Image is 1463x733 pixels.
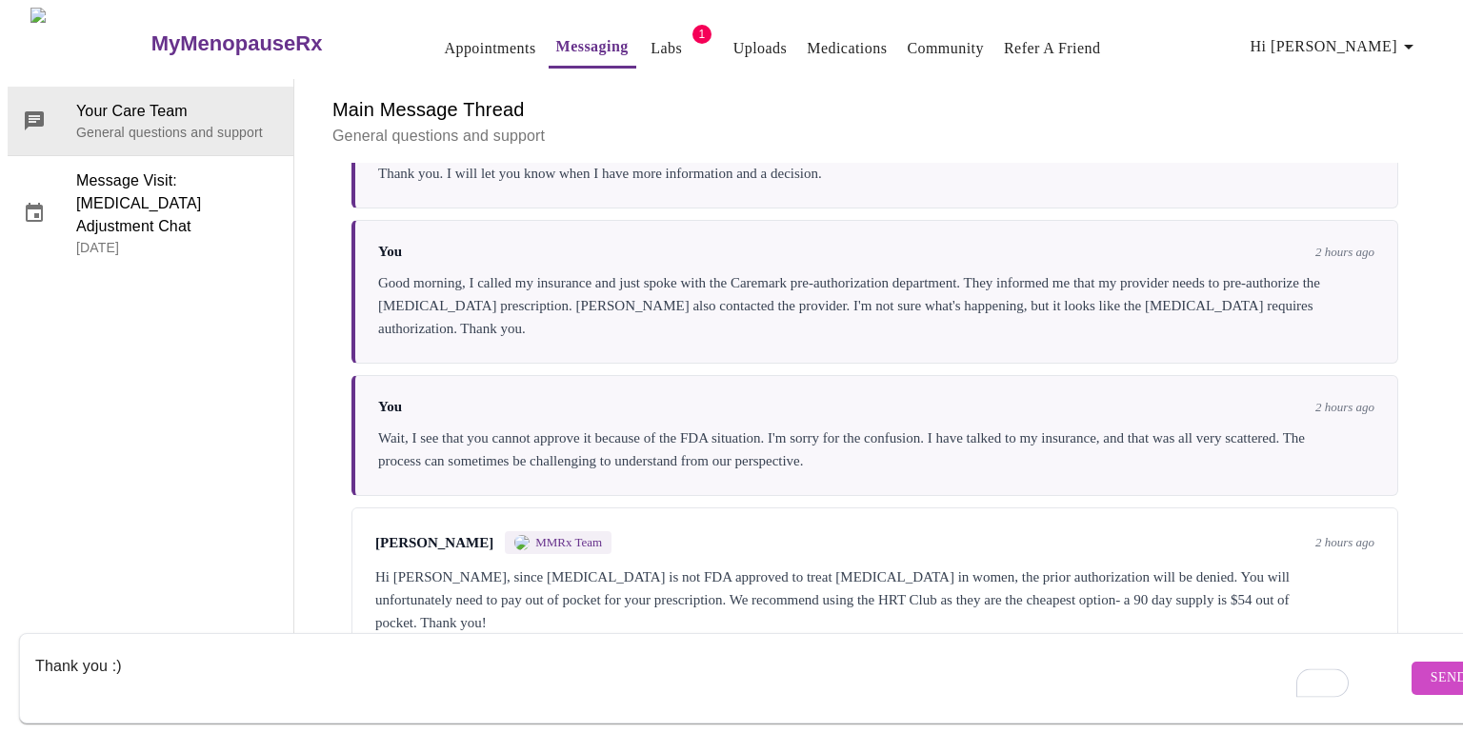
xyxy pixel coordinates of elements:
button: Hi [PERSON_NAME] [1243,28,1428,66]
span: 1 [692,25,711,44]
a: Messaging [556,33,629,60]
a: Appointments [444,35,535,62]
div: Message Visit: [MEDICAL_DATA] Adjustment Chat[DATE] [8,156,293,270]
span: You [378,244,402,260]
span: 2 hours ago [1315,400,1374,415]
button: Community [899,30,992,68]
button: Refer a Friend [996,30,1109,68]
a: Labs [651,35,682,62]
a: Refer a Friend [1004,35,1101,62]
div: Hi [PERSON_NAME], since [MEDICAL_DATA] is not FDA approved to treat [MEDICAL_DATA] in women, the ... [375,565,1374,634]
div: Your Care TeamGeneral questions and support [8,87,293,155]
p: [DATE] [76,238,278,257]
a: Uploads [733,35,788,62]
span: [PERSON_NAME] [375,535,493,551]
img: MyMenopauseRx Logo [30,8,149,79]
button: Messaging [549,28,636,69]
div: Thank you. I will let you know when I have more information and a decision. [378,162,1374,185]
span: 2 hours ago [1315,535,1374,550]
button: Labs [636,30,697,68]
textarea: To enrich screen reader interactions, please activate Accessibility in Grammarly extension settings [35,647,1407,708]
button: Appointments [436,30,543,68]
span: Hi [PERSON_NAME] [1251,33,1420,60]
a: Medications [807,35,887,62]
h3: MyMenopauseRx [151,31,323,56]
span: You [378,399,402,415]
h6: Main Message Thread [332,94,1417,125]
a: MyMenopauseRx [149,10,398,77]
div: Good morning, I called my insurance and just spoke with the Caremark pre-authorization department... [378,271,1374,340]
p: General questions and support [76,123,278,142]
button: Uploads [726,30,795,68]
img: MMRX [514,535,530,550]
span: 2 hours ago [1315,245,1374,260]
span: MMRx Team [535,535,602,550]
a: Community [907,35,984,62]
span: Your Care Team [76,100,278,123]
p: General questions and support [332,125,1417,148]
div: Wait, I see that you cannot approve it because of the FDA situation. I'm sorry for the confusion.... [378,426,1374,472]
button: Medications [799,30,894,68]
span: Message Visit: [MEDICAL_DATA] Adjustment Chat [76,169,278,238]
